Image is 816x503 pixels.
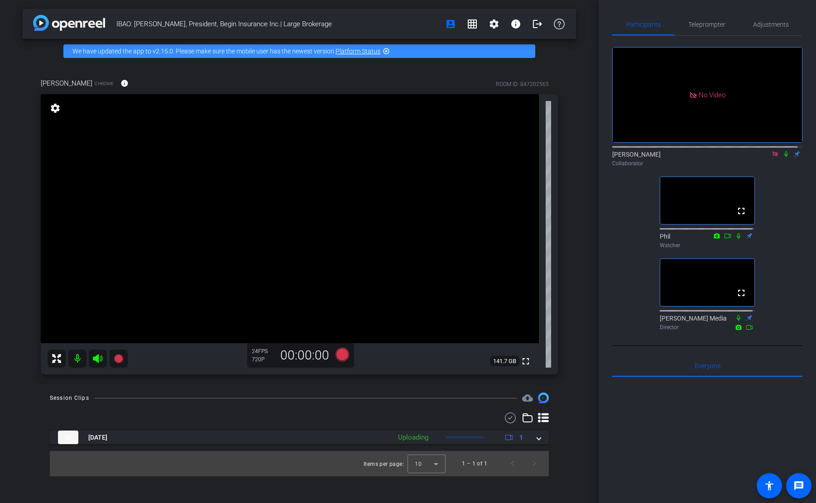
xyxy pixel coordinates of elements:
mat-icon: grid_on [467,19,478,29]
span: [DATE] [88,433,107,442]
span: No Video [699,91,725,99]
mat-icon: fullscreen [736,287,747,298]
div: [PERSON_NAME] [612,150,802,168]
mat-expansion-panel-header: thumb-nail[DATE]Uploading1 [50,431,549,444]
mat-icon: settings [489,19,499,29]
mat-icon: info [510,19,521,29]
span: IBAO: [PERSON_NAME], President, Begin Insurance Inc.| Large Brokerage [116,15,440,33]
div: 00:00:00 [274,348,335,363]
div: 24 [252,348,274,355]
div: Uploading [394,432,433,443]
div: 1 – 1 of 1 [462,459,487,468]
span: 1 [519,433,523,442]
mat-icon: logout [532,19,543,29]
span: [PERSON_NAME] [41,78,92,88]
div: Collaborator [612,159,802,168]
div: Watcher [660,241,755,249]
span: FPS [258,348,268,354]
mat-icon: message [793,480,804,491]
img: thumb-nail [58,431,78,444]
div: We have updated the app to v2.15.0. Please make sure the mobile user has the newest version. [63,44,535,58]
div: [PERSON_NAME] Media [660,314,755,331]
mat-icon: info [120,79,129,87]
img: Session clips [538,393,549,403]
mat-icon: cloud_upload [522,393,533,403]
a: Platform Status [336,48,380,55]
button: Next page [523,453,545,474]
mat-icon: highlight_off [383,48,390,55]
mat-icon: settings [49,103,62,114]
div: Items per page: [364,460,404,469]
div: Session Clips [50,393,89,402]
img: app-logo [33,15,105,31]
div: ROOM ID: 847202565 [496,80,549,88]
span: 141.7 GB [490,356,519,367]
button: Previous page [502,453,523,474]
div: 720P [252,356,274,363]
div: Phil [660,232,755,249]
span: Chrome [95,80,114,87]
div: Director [660,323,755,331]
span: Everyone [695,363,720,369]
mat-icon: fullscreen [736,206,747,216]
span: Teleprompter [688,21,725,28]
span: Participants [626,21,661,28]
span: Adjustments [753,21,789,28]
mat-icon: fullscreen [520,356,531,367]
mat-icon: accessibility [764,480,775,491]
mat-icon: account_box [445,19,456,29]
span: Destinations for your clips [522,393,533,403]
